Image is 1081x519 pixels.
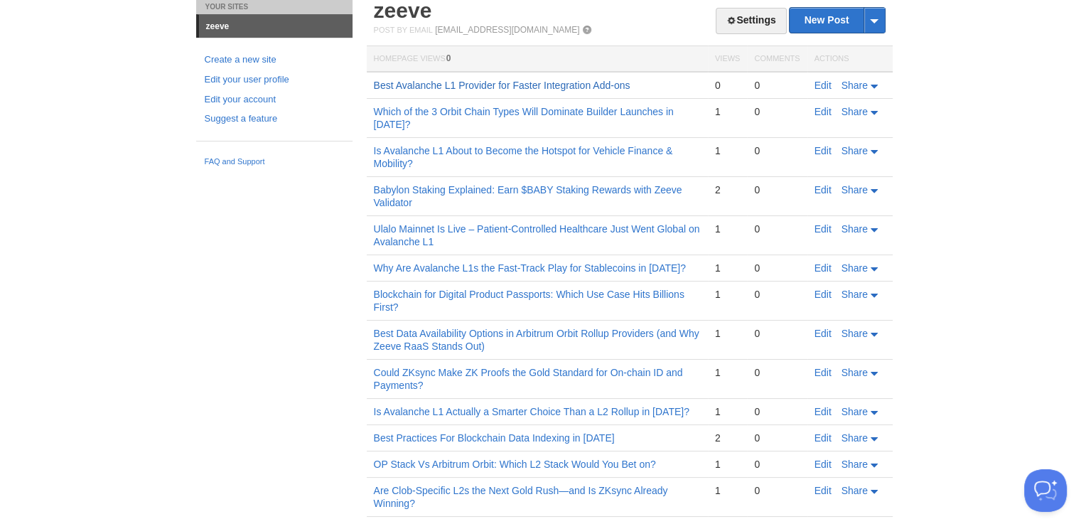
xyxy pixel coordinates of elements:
[754,79,800,92] div: 0
[841,459,868,470] span: Share
[814,485,832,496] a: Edit
[754,105,800,118] div: 0
[715,183,740,196] div: 2
[374,459,656,470] a: OP Stack Vs Arbitrum Orbit: Which L2 Stack Would You Bet on?
[754,144,800,157] div: 0
[374,184,682,208] a: Babylon Staking Explained: Earn $BABY Staking Rewards with Zeeve Validator
[814,106,832,117] a: Edit
[715,458,740,471] div: 1
[814,328,832,339] a: Edit
[841,262,868,274] span: Share
[199,15,353,38] a: zeeve
[374,406,689,417] a: Is Avalanche L1 Actually a Smarter Choice Than a L2 Rollup in [DATE]?
[374,145,673,169] a: Is Avalanche L1 About to Become the Hotspot for Vehicle Finance & Mobility?
[715,288,740,301] div: 1
[374,262,686,274] a: Why Are Avalanche L1s the Fast-Track Play for Stablecoins in [DATE]?
[814,223,832,235] a: Edit
[715,79,740,92] div: 0
[374,485,668,509] a: Are Clob-Specific L2s the Next Gold Rush—and Is ZKsync Already Winning?
[814,432,832,444] a: Edit
[708,46,747,73] th: Views
[374,328,699,352] a: Best Data Availability Options in Arbitrum Orbit Rollup Providers (and Why Zeeve RaaS Stands Out)
[715,327,740,340] div: 1
[754,262,800,274] div: 0
[446,53,451,63] span: 0
[715,432,740,444] div: 2
[814,459,832,470] a: Edit
[814,262,832,274] a: Edit
[716,8,786,34] a: Settings
[754,288,800,301] div: 0
[841,106,868,117] span: Share
[747,46,807,73] th: Comments
[841,485,868,496] span: Share
[841,367,868,378] span: Share
[374,367,683,391] a: Could ZKsync Make ZK Proofs the Gold Standard for On-chain ID and Payments?
[374,26,433,34] span: Post by Email
[754,484,800,497] div: 0
[374,432,615,444] a: Best Practices For Blockchain Data Indexing in [DATE]
[814,289,832,300] a: Edit
[1024,469,1067,512] iframe: Help Scout Beacon - Open
[841,289,868,300] span: Share
[841,432,868,444] span: Share
[814,184,832,196] a: Edit
[205,92,344,107] a: Edit your account
[205,53,344,68] a: Create a new site
[814,406,832,417] a: Edit
[841,406,868,417] span: Share
[374,106,674,130] a: Which of the 3 Orbit Chain Types Will Dominate Builder Launches in [DATE]?
[715,144,740,157] div: 1
[715,484,740,497] div: 1
[754,366,800,379] div: 0
[435,25,579,35] a: [EMAIL_ADDRESS][DOMAIN_NAME]
[715,405,740,418] div: 1
[754,432,800,444] div: 0
[715,262,740,274] div: 1
[205,73,344,87] a: Edit your user profile
[754,327,800,340] div: 0
[374,289,684,313] a: Blockchain for Digital Product Passports: Which Use Case Hits Billions First?
[754,223,800,235] div: 0
[374,80,630,91] a: Best Avalanche L1 Provider for Faster Integration Add-ons
[367,46,708,73] th: Homepage Views
[790,8,884,33] a: New Post
[374,223,700,247] a: Ulalo Mainnet Is Live – Patient-Controlled Healthcare Just Went Global on Avalanche L1
[754,183,800,196] div: 0
[841,145,868,156] span: Share
[814,145,832,156] a: Edit
[807,46,893,73] th: Actions
[841,328,868,339] span: Share
[841,184,868,196] span: Share
[715,366,740,379] div: 1
[814,367,832,378] a: Edit
[715,223,740,235] div: 1
[841,223,868,235] span: Share
[754,405,800,418] div: 0
[841,80,868,91] span: Share
[814,80,832,91] a: Edit
[205,112,344,127] a: Suggest a feature
[754,458,800,471] div: 0
[715,105,740,118] div: 1
[205,156,344,168] a: FAQ and Support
